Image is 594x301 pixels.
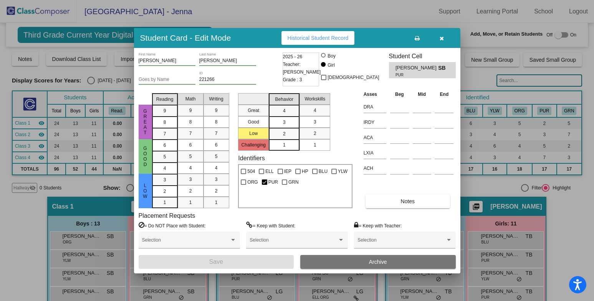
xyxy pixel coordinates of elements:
[189,176,192,183] span: 3
[164,176,166,183] span: 3
[139,77,195,82] input: goes by name
[283,61,321,76] span: Teacher: [PERSON_NAME]
[388,90,411,99] th: Beg
[164,142,166,149] span: 6
[268,178,278,187] span: PUR
[164,130,166,137] span: 7
[283,119,286,126] span: 3
[283,53,303,61] span: 2025 - 26
[189,188,192,194] span: 2
[189,141,192,148] span: 6
[265,167,273,176] span: ELL
[354,222,402,229] label: = Keep with Teacher:
[247,167,255,176] span: 504
[369,259,387,265] span: Archive
[139,222,206,229] label: = Do NOT Place with Student:
[246,222,295,229] label: = Keep with Student:
[364,147,386,159] input: assessment
[156,96,174,103] span: Reading
[215,130,218,137] span: 7
[142,109,149,135] span: Great
[189,153,192,160] span: 5
[215,176,218,183] span: 3
[366,194,450,208] button: Notes
[209,95,223,102] span: Writing
[362,90,388,99] th: Asses
[389,53,456,60] h3: Student Cell
[139,212,195,219] label: Placement Requests
[189,199,192,206] span: 1
[140,33,231,43] h3: Student Card - Edit Mode
[215,188,218,194] span: 2
[189,130,192,137] span: 7
[364,163,386,174] input: assessment
[338,167,347,176] span: YLW
[438,64,449,72] span: SB
[199,77,256,82] input: Enter ID
[209,258,223,265] span: Save
[215,118,218,125] span: 8
[401,198,415,204] span: Notes
[238,155,265,162] label: Identifiers
[300,255,456,269] button: Archive
[142,146,149,167] span: Good
[139,255,294,269] button: Save
[185,95,196,102] span: Math
[328,73,379,82] span: [DEMOGRAPHIC_DATA]
[164,199,166,206] span: 1
[364,117,386,128] input: assessment
[288,35,349,41] span: Historical Student Record
[319,167,328,176] span: BLU
[283,130,286,137] span: 2
[215,107,218,114] span: 9
[164,188,166,195] span: 2
[215,199,218,206] span: 1
[327,62,335,69] div: Girl
[164,153,166,160] span: 5
[314,141,316,148] span: 1
[314,130,316,137] span: 2
[164,107,166,114] span: 9
[433,90,455,99] th: End
[189,118,192,125] span: 8
[164,165,166,172] span: 4
[142,183,149,199] span: Low
[164,119,166,126] span: 8
[189,107,192,114] span: 9
[314,107,316,114] span: 4
[411,90,433,99] th: Mid
[281,31,355,45] button: Historical Student Record
[215,164,218,171] span: 4
[304,95,325,102] span: Workskills
[247,178,258,187] span: ORG
[283,76,302,84] span: Grade : 3
[215,153,218,160] span: 5
[364,132,386,143] input: assessment
[189,164,192,171] span: 4
[302,167,308,176] span: HP
[288,178,299,187] span: GRN
[327,53,336,59] div: Boy
[283,141,286,148] span: 1
[364,101,386,113] input: assessment
[215,141,218,148] span: 6
[275,96,293,103] span: Behavior
[395,64,438,72] span: [PERSON_NAME]
[284,167,291,176] span: IEP
[395,72,433,78] span: PUR
[283,107,286,114] span: 4
[314,118,316,125] span: 3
